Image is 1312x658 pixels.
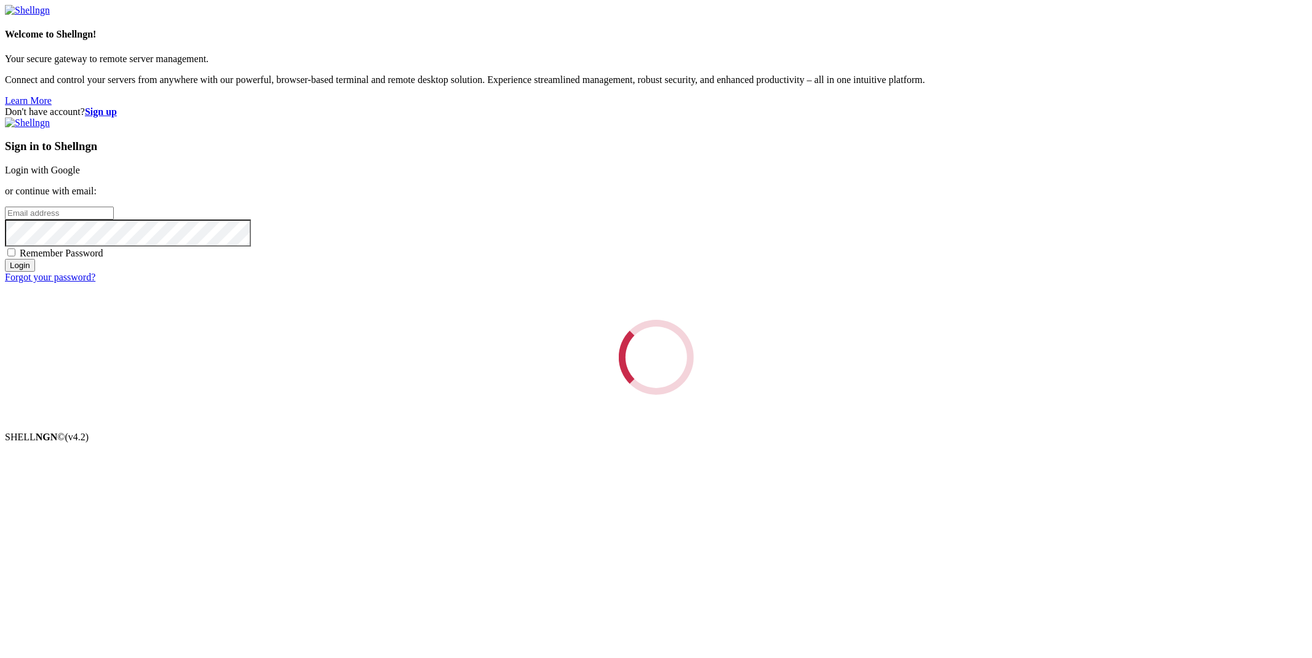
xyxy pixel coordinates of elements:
a: Forgot your password? [5,272,95,282]
input: Login [5,259,35,272]
a: Login with Google [5,165,80,175]
input: Remember Password [7,248,15,256]
span: Remember Password [20,248,103,258]
span: SHELL © [5,432,89,442]
img: Shellngn [5,117,50,129]
div: Loading... [615,316,697,398]
img: Shellngn [5,5,50,16]
div: Don't have account? [5,106,1307,117]
a: Sign up [85,106,117,117]
b: NGN [36,432,58,442]
a: Learn More [5,95,52,106]
h3: Sign in to Shellngn [5,140,1307,153]
input: Email address [5,207,114,220]
span: 4.2.0 [65,432,89,442]
p: Your secure gateway to remote server management. [5,54,1307,65]
p: or continue with email: [5,186,1307,197]
h4: Welcome to Shellngn! [5,29,1307,40]
p: Connect and control your servers from anywhere with our powerful, browser-based terminal and remo... [5,74,1307,85]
